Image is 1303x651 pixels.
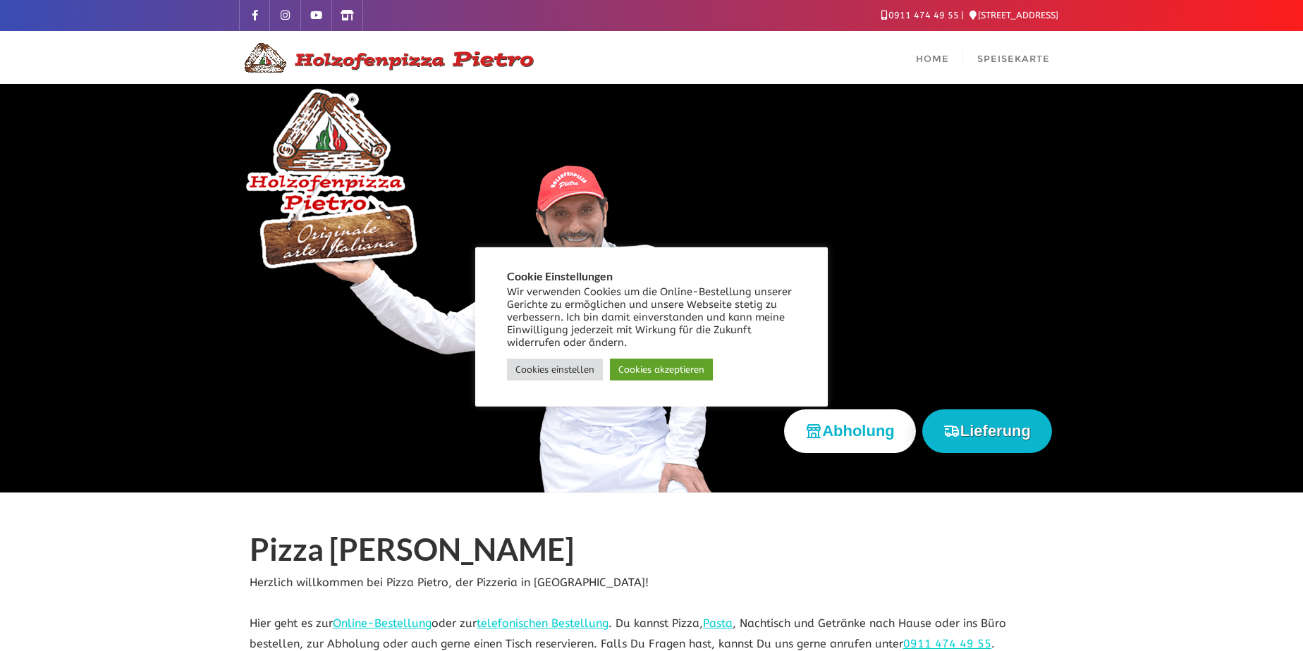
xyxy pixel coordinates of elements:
span: Speisekarte [977,53,1050,64]
a: Cookies akzeptieren [610,359,713,380]
a: Pasta [703,616,733,630]
a: Cookies einstellen [507,359,603,380]
button: Abholung [784,409,916,452]
a: 0911 474 49 55 [903,637,991,650]
a: 0911 474 49 55 [881,10,959,20]
a: [STREET_ADDRESS] [969,10,1058,20]
img: Logo [239,41,535,75]
h5: Cookie Einstellungen [507,270,796,283]
a: Home [902,31,963,84]
span: Home [916,53,949,64]
a: Online-Bestellung [333,616,432,630]
button: Lieferung [922,409,1052,452]
a: Speisekarte [963,31,1064,84]
div: Wir verwenden Cookies um die Online-Bestellung unserer Gerichte zu ermöglichen und unsere Webseit... [507,286,796,349]
a: telefonischen Bestellung [477,616,608,630]
h1: Pizza [PERSON_NAME] [250,532,1053,573]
